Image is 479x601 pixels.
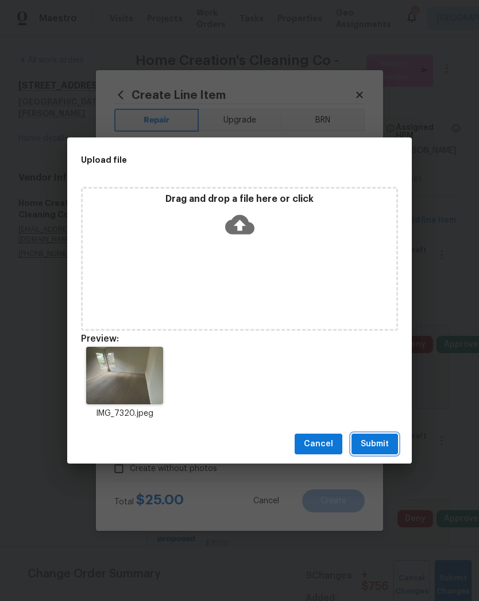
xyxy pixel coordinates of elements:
span: Submit [361,437,389,451]
button: Cancel [295,434,342,455]
p: Drag and drop a file here or click [83,193,396,205]
button: Submit [351,434,398,455]
p: IMG_7320.jpeg [81,408,168,420]
h2: Upload file [81,154,346,166]
img: 2Q== [86,347,163,404]
span: Cancel [304,437,333,451]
